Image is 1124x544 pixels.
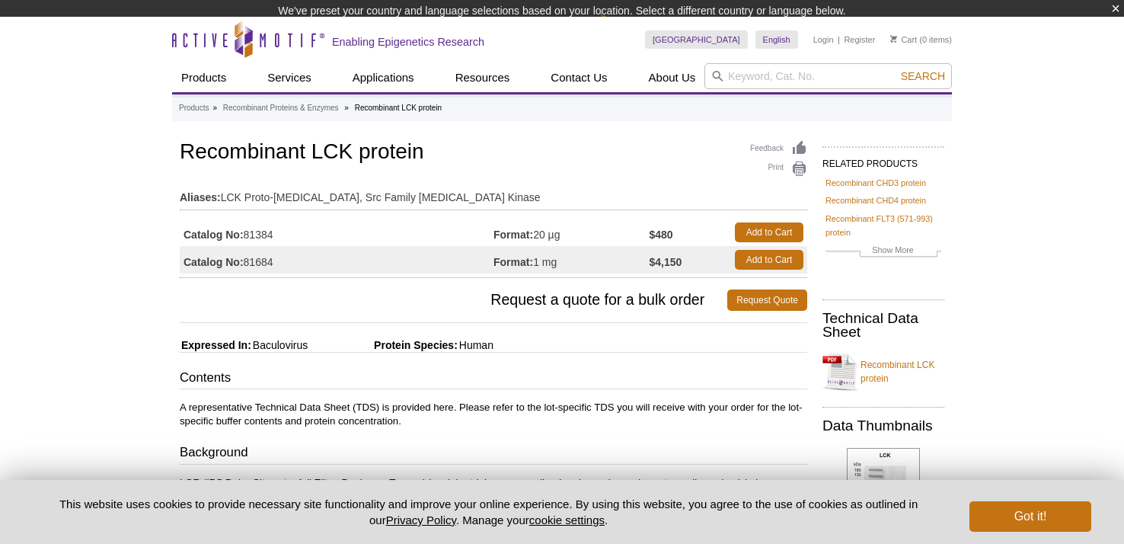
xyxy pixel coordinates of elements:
a: Contact Us [541,63,616,92]
a: Register [844,34,875,45]
a: Recombinant CHD3 protein [825,176,926,190]
li: » [212,104,217,112]
strong: Aliases: [180,190,221,204]
li: » [344,104,349,112]
a: Products [179,101,209,115]
strong: Format: [493,255,533,269]
h2: RELATED PRODUCTS [822,146,944,174]
h2: Data Thumbnails [822,419,944,433]
button: Got it! [969,501,1091,532]
a: Products [172,63,235,92]
td: 81384 [180,219,493,246]
span: Baculovirus [251,339,308,351]
a: Applications [343,63,423,92]
button: cookie settings [529,514,605,526]
p: A representative Technical Data Sheet (TDS) is provided here. Please refer to the lot-specific TD... [180,401,807,428]
td: 1 mg [493,246,650,274]
span: Protein Species: [311,339,458,351]
a: Resources [446,63,519,92]
button: Search [896,69,950,83]
a: Login [813,34,834,45]
td: 81684 [180,246,493,274]
h3: Contents [180,369,807,390]
strong: Catalog No: [184,228,244,242]
h2: Enabling Epigenetics Research [332,35,484,49]
a: About Us [640,63,705,92]
h2: Technical Data Sheet [822,312,944,339]
span: Human [458,339,493,351]
a: Cart [890,34,917,45]
a: Services [258,63,321,92]
h1: Recombinant LCK protein [180,140,807,166]
input: Keyword, Cat. No. [704,63,952,89]
a: Privacy Policy [386,514,456,526]
img: Your Cart [890,35,897,43]
strong: Format: [493,228,533,242]
a: Request Quote [727,290,807,311]
p: This website uses cookies to provide necessary site functionality and improve your online experie... [33,496,944,528]
td: 20 µg [493,219,650,246]
a: English [755,30,798,49]
li: | [838,30,840,49]
img: Change Here [600,11,640,47]
strong: Catalog No: [184,255,244,269]
a: Recombinant CHD4 protein [825,194,926,207]
li: (0 items) [890,30,952,49]
strong: $4,150 [650,255,682,269]
a: [GEOGRAPHIC_DATA] [645,30,748,49]
a: Recombinant Proteins & Enzymes [223,101,339,115]
a: Add to Cart [735,250,803,270]
span: Expressed In: [180,339,251,351]
span: Search [901,70,945,82]
li: Recombinant LCK protein [355,104,442,112]
td: LCK Proto-[MEDICAL_DATA], Src Family [MEDICAL_DATA] Kinase [180,181,807,206]
span: Request a quote for a bulk order [180,290,727,311]
strong: $480 [650,228,673,242]
a: Add to Cart [735,222,803,242]
h3: Background [180,443,807,465]
a: Recombinant LCK protein [822,349,944,395]
a: Print [750,161,807,178]
a: Feedback [750,140,807,157]
a: Recombinant FLT3 (571-993) protein [825,212,941,239]
a: Show More [825,243,941,261]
